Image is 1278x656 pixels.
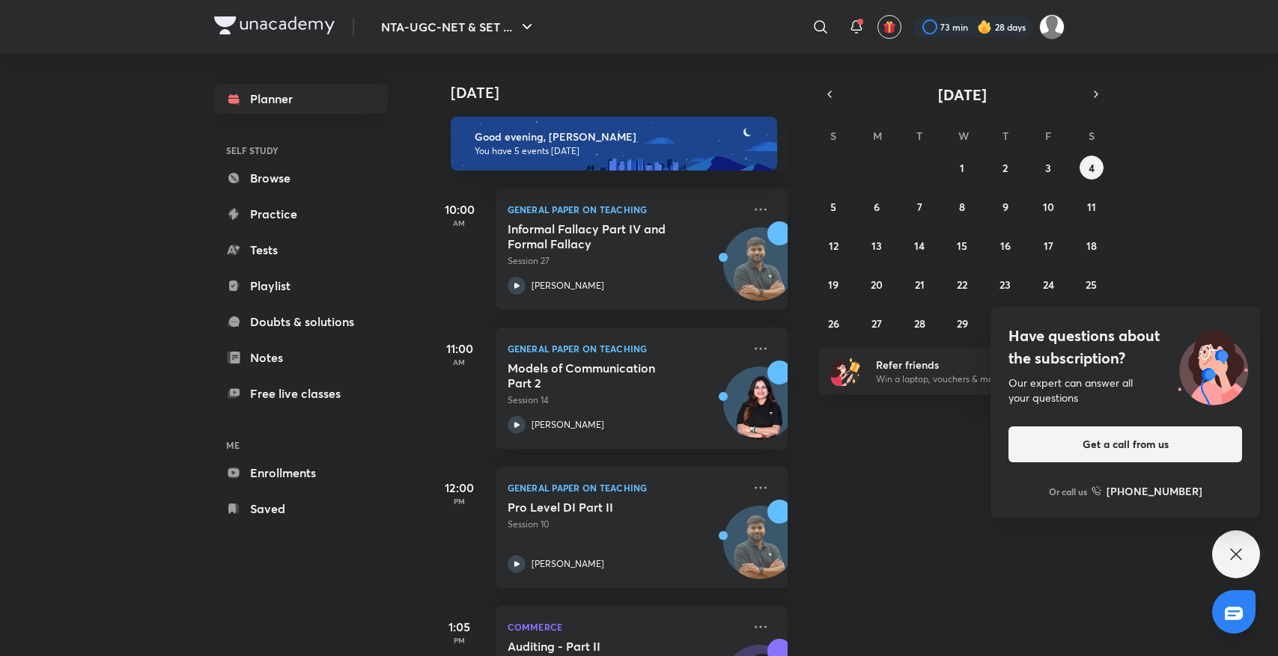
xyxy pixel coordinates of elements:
[532,279,604,292] p: [PERSON_NAME]
[214,343,388,373] a: Notes
[840,84,1086,105] button: [DATE]
[876,357,1060,373] h6: Refer friends
[865,233,889,257] button: October 13, 2025
[1002,129,1008,143] abbr: Thursday
[1086,239,1097,253] abbr: October 18, 2025
[508,518,743,531] p: Session 10
[1045,161,1051,175] abbr: October 3, 2025
[508,200,743,218] p: General Paper on Teaching
[907,233,931,257] button: October 14, 2025
[865,311,889,335] button: October 27, 2025
[430,200,490,218] h5: 10:00
[1008,375,1242,405] div: Our expert can answer all your questions
[828,278,839,292] abbr: October 19, 2025
[938,85,987,105] span: [DATE]
[960,161,964,175] abbr: October 1, 2025
[1043,278,1054,292] abbr: October 24, 2025
[831,356,861,386] img: referral
[1089,129,1095,143] abbr: Saturday
[821,311,845,335] button: October 26, 2025
[1002,161,1008,175] abbr: October 2, 2025
[907,194,931,218] button: October 7, 2025
[830,200,836,214] abbr: October 5, 2025
[916,129,922,143] abbr: Tuesday
[214,84,388,114] a: Planner
[214,163,388,193] a: Browse
[451,117,777,171] img: evening
[214,138,388,163] h6: SELF STUDY
[1039,14,1065,40] img: Sakshi Nath
[475,130,764,144] h6: Good evening, [PERSON_NAME]
[871,316,882,331] abbr: October 27, 2025
[950,156,974,180] button: October 1, 2025
[914,239,925,253] abbr: October 14, 2025
[1002,200,1008,214] abbr: October 9, 2025
[508,254,743,268] p: Session 27
[865,194,889,218] button: October 6, 2025
[950,311,974,335] button: October 29, 2025
[1045,129,1051,143] abbr: Friday
[917,200,922,214] abbr: October 7, 2025
[873,129,882,143] abbr: Monday
[430,636,490,645] p: PM
[1036,156,1060,180] button: October 3, 2025
[821,233,845,257] button: October 12, 2025
[1087,200,1096,214] abbr: October 11, 2025
[1043,200,1054,214] abbr: October 10, 2025
[508,393,743,407] p: Session 14
[950,272,974,296] button: October 22, 2025
[1086,278,1097,292] abbr: October 25, 2025
[907,311,931,335] button: October 28, 2025
[430,479,490,497] h5: 12:00
[430,497,490,506] p: PM
[914,316,925,331] abbr: October 28, 2025
[532,557,604,571] p: [PERSON_NAME]
[214,199,388,229] a: Practice
[430,218,490,227] p: AM
[821,272,845,296] button: October 19, 2025
[508,361,694,390] h5: Models of Communication Part 2
[475,145,764,157] p: You have 5 events [DATE]
[372,12,545,42] button: NTA-UGC-NET & SET ...
[958,129,969,143] abbr: Wednesday
[1166,325,1260,405] img: ttu_illustration_new.svg
[1036,233,1060,257] button: October 17, 2025
[1080,233,1104,257] button: October 18, 2025
[1080,156,1104,180] button: October 4, 2025
[724,514,796,586] img: Avatar
[508,500,694,515] h5: Pro Level DI Part II
[994,194,1017,218] button: October 9, 2025
[994,156,1017,180] button: October 2, 2025
[1092,483,1202,499] a: [PHONE_NUMBER]
[883,20,896,34] img: avatar
[214,16,335,38] a: Company Logo
[214,271,388,301] a: Playlist
[915,278,925,292] abbr: October 21, 2025
[877,15,901,39] button: avatar
[1089,161,1095,175] abbr: October 4, 2025
[508,479,743,497] p: General Paper on Teaching
[830,129,836,143] abbr: Sunday
[724,375,796,447] img: Avatar
[1107,483,1202,499] h6: [PHONE_NUMBER]
[1080,272,1104,296] button: October 25, 2025
[828,316,839,331] abbr: October 26, 2025
[214,307,388,337] a: Doubts & solutions
[508,618,743,636] p: Commerce
[430,618,490,636] h5: 1:05
[871,278,883,292] abbr: October 20, 2025
[430,358,490,367] p: AM
[957,239,967,253] abbr: October 15, 2025
[959,200,965,214] abbr: October 8, 2025
[532,418,604,432] p: [PERSON_NAME]
[957,316,968,331] abbr: October 29, 2025
[214,432,388,458] h6: ME
[821,194,845,218] button: October 5, 2025
[214,16,335,34] img: Company Logo
[508,340,743,358] p: General Paper on Teaching
[865,272,889,296] button: October 20, 2025
[999,278,1011,292] abbr: October 23, 2025
[1049,485,1087,498] p: Or call us
[876,373,1060,386] p: Win a laptop, vouchers & more
[451,84,803,102] h4: [DATE]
